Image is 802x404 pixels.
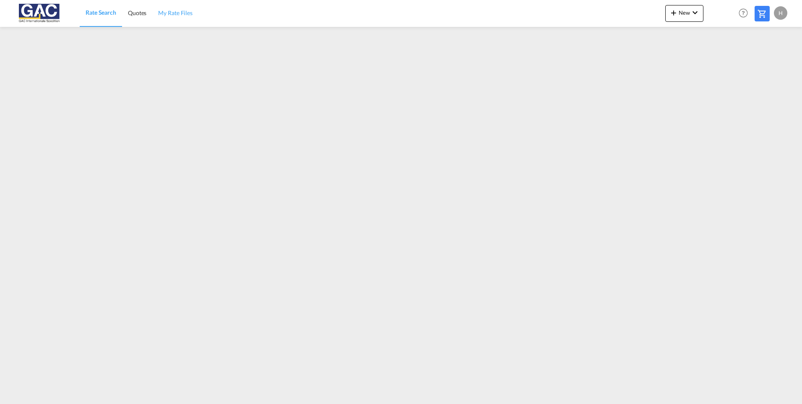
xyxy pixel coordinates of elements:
[665,5,703,22] button: icon-plus 400-fgNewicon-chevron-down
[158,9,193,16] span: My Rate Files
[669,9,700,16] span: New
[736,6,750,20] span: Help
[13,4,69,23] img: 9f305d00dc7b11eeb4548362177db9c3.png
[736,6,755,21] div: Help
[86,9,116,16] span: Rate Search
[774,6,787,20] div: H
[669,8,679,18] md-icon: icon-plus 400-fg
[690,8,700,18] md-icon: icon-chevron-down
[128,9,146,16] span: Quotes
